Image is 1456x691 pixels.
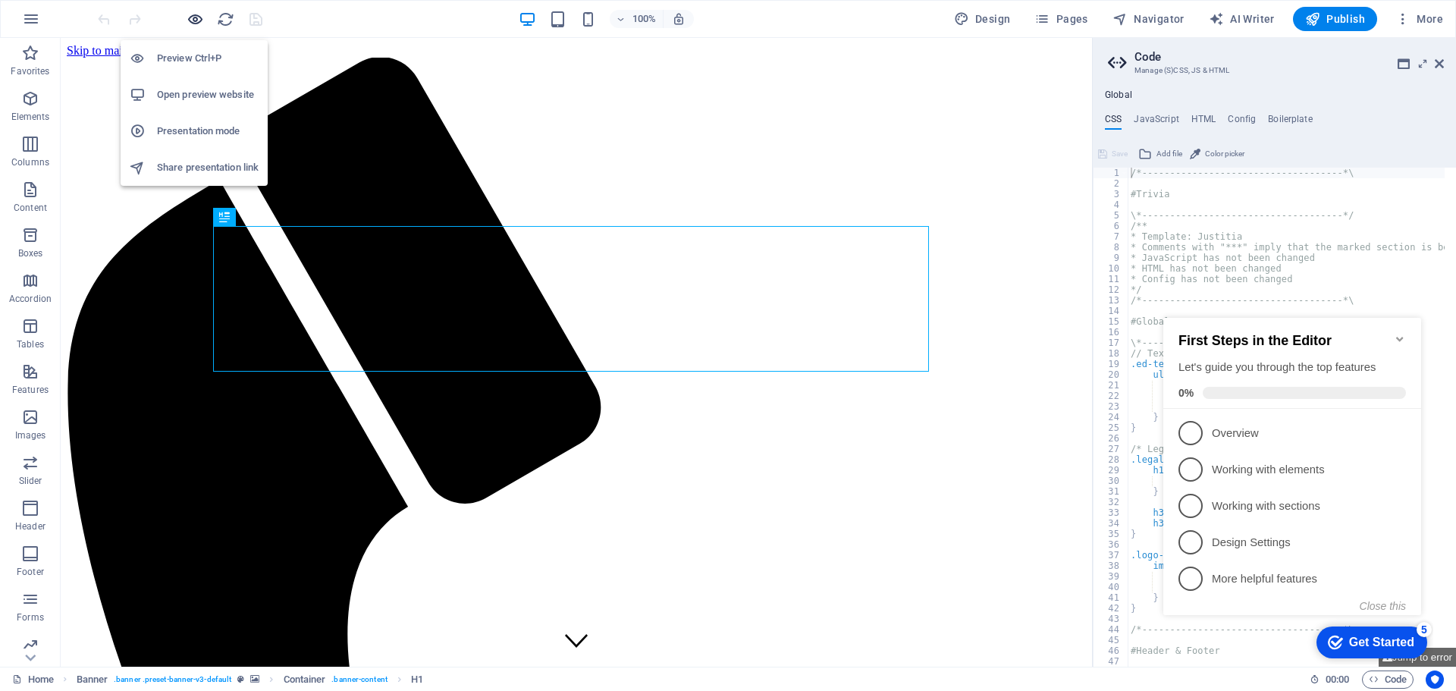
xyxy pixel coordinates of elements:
div: Design (Ctrl+Alt+Y) [948,7,1017,31]
button: AI Writer [1203,7,1281,31]
div: 36 [1094,539,1129,550]
div: 4 [1094,199,1129,210]
h4: CSS [1105,114,1122,130]
div: 2 [1094,178,1129,189]
div: 27 [1094,444,1129,454]
div: 26 [1094,433,1129,444]
span: : [1336,674,1338,685]
span: Navigator [1112,11,1185,27]
button: Pages [1028,7,1094,31]
div: 16 [1094,327,1129,338]
button: Code [1362,671,1414,689]
span: Design [954,11,1011,27]
button: Close this [202,304,249,316]
button: Color picker [1188,145,1247,163]
li: Overview [6,119,264,155]
div: 46 [1094,645,1129,656]
div: 29 [1094,465,1129,476]
span: . banner-content [331,671,387,689]
div: 15 [1094,316,1129,327]
h6: Session time [1310,671,1350,689]
div: 30 [1094,476,1129,486]
h6: Preview Ctrl+P [157,49,259,68]
div: 42 [1094,603,1129,614]
div: Minimize checklist [237,37,249,49]
p: Content [14,202,47,214]
div: Get Started 5 items remaining, 0% complete [159,331,270,363]
span: AI Writer [1209,11,1275,27]
div: 25 [1094,422,1129,433]
nav: breadcrumb [77,671,424,689]
p: Forms [17,611,44,623]
div: 19 [1094,359,1129,369]
a: Skip to main content [6,6,107,19]
div: 14 [1094,306,1129,316]
div: 10 [1094,263,1129,274]
span: Click to select. Double-click to edit [284,671,326,689]
div: 37 [1094,550,1129,561]
div: 8 [1094,242,1129,253]
i: On resize automatically adjust zoom level to fit chosen device. [672,12,686,26]
div: 20 [1094,369,1129,380]
p: Columns [11,156,49,168]
div: 13 [1094,295,1129,306]
h2: Code [1134,50,1444,64]
button: Publish [1293,7,1377,31]
div: 34 [1094,518,1129,529]
h4: Config [1228,114,1256,130]
div: 33 [1094,507,1129,518]
span: Click to select. Double-click to edit [77,671,108,689]
h6: 100% [632,10,657,28]
div: 23 [1094,401,1129,412]
a: Click to cancel selection. Double-click to open Pages [12,671,54,689]
span: Publish [1305,11,1365,27]
div: 3 [1094,189,1129,199]
i: This element contains a background [250,675,259,683]
div: 44 [1094,624,1129,635]
div: 5 [1094,210,1129,221]
h4: Boilerplate [1268,114,1313,130]
span: Click to select. Double-click to edit [411,671,423,689]
div: 12 [1094,284,1129,295]
h2: First Steps in the Editor [21,37,249,53]
h4: HTML [1191,114,1216,130]
div: 22 [1094,391,1129,401]
div: 32 [1094,497,1129,507]
h6: Presentation mode [157,122,259,140]
p: Tables [17,338,44,350]
p: Features [12,384,49,396]
i: This element is a customizable preset [237,675,244,683]
div: Get Started [192,340,257,353]
button: Navigator [1106,7,1191,31]
div: 39 [1094,571,1129,582]
button: Add file [1136,145,1185,163]
li: Working with sections [6,192,264,228]
span: . banner .preset-banner-v3-default [114,671,231,689]
p: Favorites [11,65,49,77]
div: 11 [1094,274,1129,284]
p: Overview [55,130,237,146]
div: Let's guide you through the top features [21,64,249,80]
span: Pages [1034,11,1087,27]
i: Reload page [217,11,234,28]
button: reload [216,10,234,28]
p: More helpful features [55,275,237,291]
button: Usercentrics [1426,671,1444,689]
h6: Share presentation link [157,159,259,177]
div: 5 [259,326,275,341]
li: Design Settings [6,228,264,265]
div: 47 [1094,656,1129,667]
div: 24 [1094,412,1129,422]
span: Code [1369,671,1407,689]
p: Design Settings [55,239,237,255]
div: 1 [1094,168,1129,178]
span: More [1395,11,1443,27]
div: 38 [1094,561,1129,571]
p: Images [15,429,46,441]
h4: Global [1105,90,1132,102]
p: Working with elements [55,166,237,182]
div: 18 [1094,348,1129,359]
h3: Manage (S)CSS, JS & HTML [1134,64,1414,77]
h4: JavaScript [1134,114,1178,130]
div: 21 [1094,380,1129,391]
